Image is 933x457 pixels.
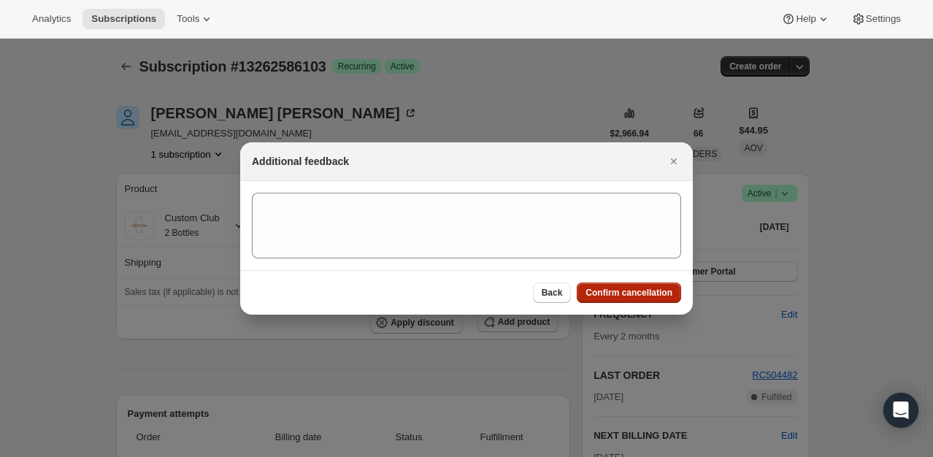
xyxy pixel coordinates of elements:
button: Confirm cancellation [577,283,681,303]
button: Back [533,283,572,303]
button: Tools [168,9,223,29]
span: Analytics [32,13,71,25]
button: Help [772,9,839,29]
span: Confirm cancellation [585,287,672,299]
button: Subscriptions [82,9,165,29]
div: Open Intercom Messenger [883,393,918,428]
span: Subscriptions [91,13,156,25]
span: Settings [866,13,901,25]
button: Analytics [23,9,80,29]
span: Back [542,287,563,299]
h2: Additional feedback [252,154,349,169]
span: Tools [177,13,199,25]
span: Help [796,13,815,25]
button: Close [664,151,684,172]
button: Settings [842,9,910,29]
